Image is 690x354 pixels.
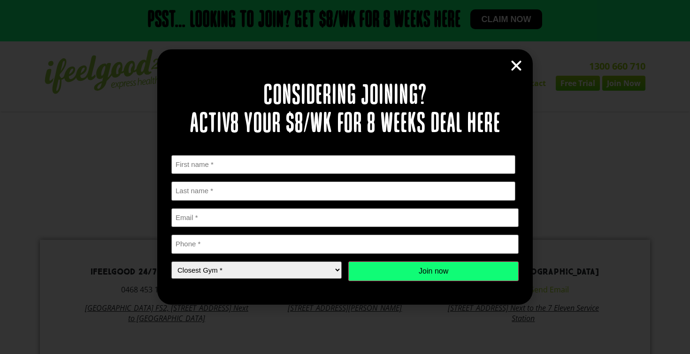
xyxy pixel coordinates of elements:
[509,59,523,73] a: Close
[171,181,515,201] input: Last name *
[348,261,519,281] input: Join now
[171,82,519,139] h2: Considering joining? Activ8 your $8/wk for 8 weeks deal here
[171,155,515,174] input: First name *
[171,235,519,254] input: Phone *
[171,208,519,228] input: Email *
